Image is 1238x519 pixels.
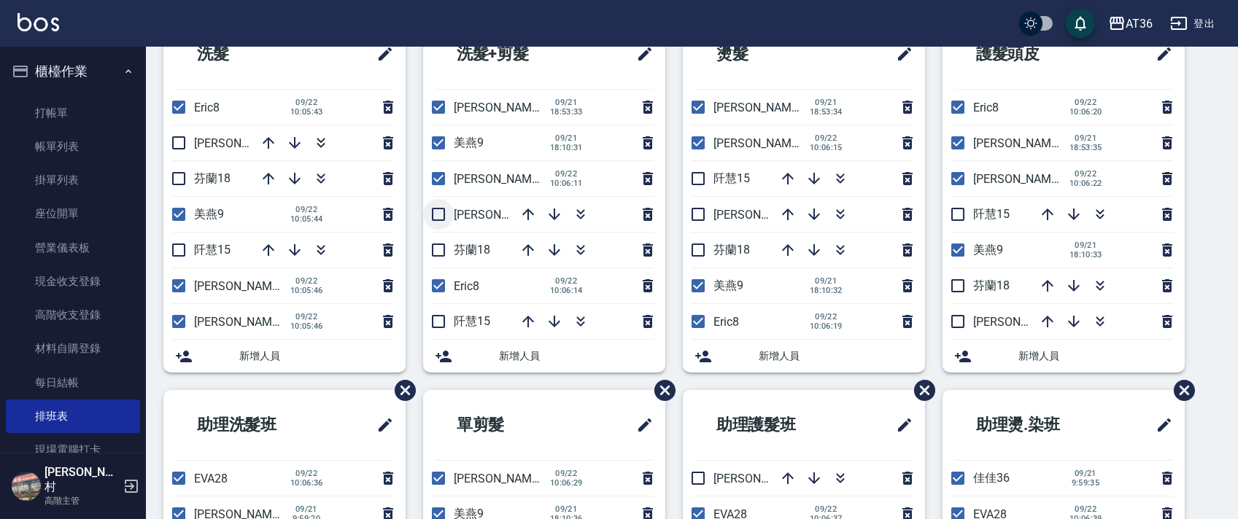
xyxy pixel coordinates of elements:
h2: 燙髮 [695,28,829,80]
span: 10:05:46 [290,321,323,331]
span: 10:05:44 [290,214,323,224]
div: 新增人員 [943,340,1185,372]
span: 09/22 [810,312,843,321]
span: 09/22 [290,205,323,214]
span: 刪除班表 [643,369,678,412]
span: [PERSON_NAME]6 [713,136,808,150]
h2: 洗髮 [175,28,309,80]
img: Person [12,472,41,501]
span: 09/21 [810,98,843,107]
h2: 護髮頭皮 [954,28,1104,80]
span: EVA28 [194,472,228,485]
span: 18:53:34 [810,107,843,117]
span: [PERSON_NAME]11 [973,315,1074,329]
span: Eric8 [973,101,999,114]
span: 修改班表的標題 [627,407,654,442]
span: 刪除班表 [903,369,937,412]
span: 芬蘭18 [713,243,750,257]
span: 10:06:36 [290,478,323,488]
div: 新增人員 [163,340,406,372]
span: 新增人員 [759,348,913,364]
span: 修改班表的標題 [368,407,394,442]
a: 現金收支登錄 [6,265,140,298]
span: 09/22 [550,469,583,478]
span: 美燕9 [454,136,484,149]
span: Eric8 [713,315,739,329]
span: 新增人員 [1018,348,1173,364]
a: 營業儀表板 [6,231,140,265]
span: [PERSON_NAME]11 [713,208,814,222]
span: [PERSON_NAME]6 [454,172,548,186]
span: [PERSON_NAME]11 [454,208,554,222]
h2: 助理燙.染班 [954,399,1114,451]
a: 高階收支登錄 [6,298,140,332]
span: 10:06:29 [550,478,583,488]
a: 掛單列表 [6,163,140,197]
a: 排班表 [6,399,140,433]
img: Logo [18,13,59,31]
span: 新增人員 [499,348,654,364]
div: 新增人員 [683,340,925,372]
span: 09/21 [550,133,583,143]
span: [PERSON_NAME]16 [973,136,1074,150]
span: [PERSON_NAME]6 [973,172,1067,186]
span: 修改班表的標題 [1147,407,1173,442]
a: 座位開單 [6,197,140,230]
span: 修改班表的標題 [887,36,913,71]
span: 阡慧15 [713,171,750,185]
span: Eric8 [454,279,479,293]
span: 美燕9 [713,278,743,292]
span: 09/22 [550,169,583,179]
h2: 單剪髮 [435,399,577,451]
span: Eric8 [194,101,220,114]
a: 現場電腦打卡 [6,433,140,467]
span: 09/22 [810,504,843,514]
button: 櫃檯作業 [6,52,140,90]
span: 修改班表的標題 [368,36,394,71]
span: [PERSON_NAME]11 [194,136,295,150]
a: 每日結帳 [6,366,140,399]
span: 09/22 [290,469,323,478]
span: 10:06:14 [550,286,583,295]
span: 阡慧15 [973,207,1010,221]
span: 09/22 [1069,504,1102,514]
button: AT36 [1102,9,1158,39]
span: 18:53:33 [550,107,583,117]
span: 佳佳36 [973,471,1010,485]
span: 10:06:19 [810,321,843,331]
span: 新增人員 [239,348,394,364]
span: 芬蘭18 [454,243,490,257]
span: 9:59:35 [1069,478,1102,488]
span: [PERSON_NAME]16 [454,101,554,114]
span: 刪除班表 [384,369,418,412]
span: 18:10:31 [550,143,583,152]
a: 帳單列表 [6,130,140,163]
span: 10:05:43 [290,107,323,117]
span: [PERSON_NAME]56 [713,472,814,485]
span: 09/21 [1069,133,1102,143]
a: 材料自購登錄 [6,332,140,365]
span: 10:06:22 [1069,179,1102,188]
span: 10:05:46 [290,286,323,295]
h2: 洗髮+剪髮 [435,28,589,80]
span: 刪除班表 [1163,369,1197,412]
span: 09/22 [290,98,323,107]
span: 18:53:35 [1069,143,1102,152]
span: 09/22 [1069,169,1102,179]
span: 美燕9 [973,243,1003,257]
span: 09/22 [1069,98,1102,107]
button: 登出 [1164,10,1220,37]
span: 18:10:33 [1069,250,1102,259]
span: 09/21 [550,98,583,107]
span: 09/21 [810,276,843,286]
span: 修改班表的標題 [887,407,913,442]
span: [PERSON_NAME]16 [454,472,554,485]
span: [PERSON_NAME]6 [194,279,288,293]
h2: 助理洗髮班 [175,399,333,451]
div: AT36 [1126,15,1153,33]
span: 18:10:32 [810,286,843,295]
span: 09/21 [550,504,583,514]
span: [PERSON_NAME]16 [713,101,814,114]
span: 美燕9 [194,207,224,221]
span: 09/21 [1069,469,1102,478]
